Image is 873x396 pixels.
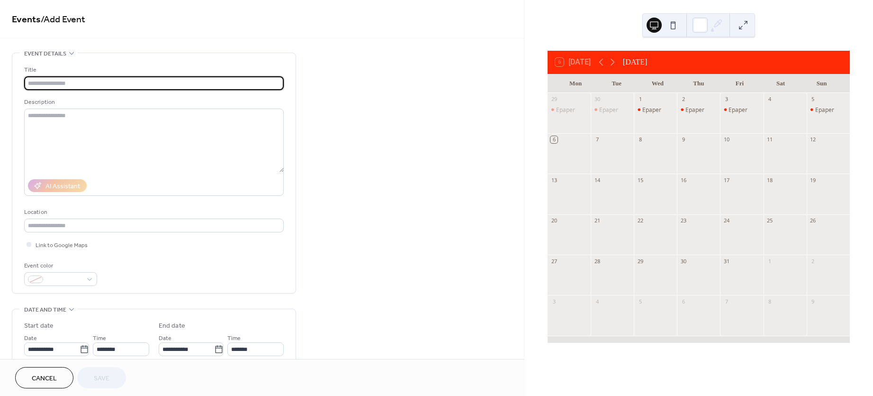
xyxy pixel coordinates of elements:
div: Tue [596,74,637,93]
span: Cancel [32,374,57,384]
div: 16 [680,176,687,184]
div: Epaper [634,106,677,114]
span: Event details [24,49,66,59]
div: 20 [550,217,558,224]
div: Epaper [548,106,591,114]
div: Epaper [685,106,704,114]
div: 15 [637,176,644,184]
div: 5 [637,298,644,305]
div: 28 [594,258,601,265]
div: 1 [766,258,774,265]
div: 4 [594,298,601,305]
div: 27 [550,258,558,265]
span: / Add Event [41,10,85,29]
span: Link to Google Maps [36,240,88,250]
div: 2 [810,258,817,265]
div: 26 [810,217,817,224]
div: Epaper [599,106,618,114]
div: [DATE] [623,56,648,68]
div: 17 [723,176,730,184]
div: 23 [680,217,687,224]
span: Date [159,333,171,343]
div: 18 [766,176,774,184]
div: 1 [637,96,644,103]
div: 2 [680,96,687,103]
span: Time [93,333,106,343]
div: 6 [550,136,558,143]
div: 3 [723,96,730,103]
span: Time [227,333,241,343]
div: Sun [801,74,842,93]
div: Sat [760,74,801,93]
div: Epaper [815,106,834,114]
div: 12 [810,136,817,143]
div: 13 [550,176,558,184]
div: 29 [637,258,644,265]
span: Date and time [24,305,66,315]
div: Title [24,65,282,75]
div: 19 [810,176,817,184]
div: Event color [24,261,95,271]
div: Mon [555,74,596,93]
div: 9 [680,136,687,143]
span: Date [24,333,37,343]
div: 10 [723,136,730,143]
div: Epaper [677,106,720,114]
div: 31 [723,258,730,265]
div: Fri [719,74,760,93]
div: 25 [766,217,774,224]
div: 14 [594,176,601,184]
div: 7 [594,136,601,143]
div: Start date [24,321,54,331]
div: 21 [594,217,601,224]
div: Description [24,97,282,107]
div: Epaper [729,106,747,114]
div: 11 [766,136,774,143]
div: 6 [680,298,687,305]
div: Epaper [591,106,634,114]
div: 30 [594,96,601,103]
div: 8 [637,136,644,143]
div: Epaper [807,106,850,114]
div: Location [24,207,282,217]
div: Epaper [642,106,661,114]
div: Thu [678,74,720,93]
div: 8 [766,298,774,305]
a: Events [12,10,41,29]
div: 7 [723,298,730,305]
div: 30 [680,258,687,265]
div: 29 [550,96,558,103]
div: 5 [810,96,817,103]
div: Epaper [720,106,763,114]
div: 9 [810,298,817,305]
div: 24 [723,217,730,224]
button: Cancel [15,367,73,388]
div: 4 [766,96,774,103]
div: 3 [550,298,558,305]
div: 22 [637,217,644,224]
div: End date [159,321,185,331]
div: Epaper [556,106,575,114]
div: Wed [637,74,678,93]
